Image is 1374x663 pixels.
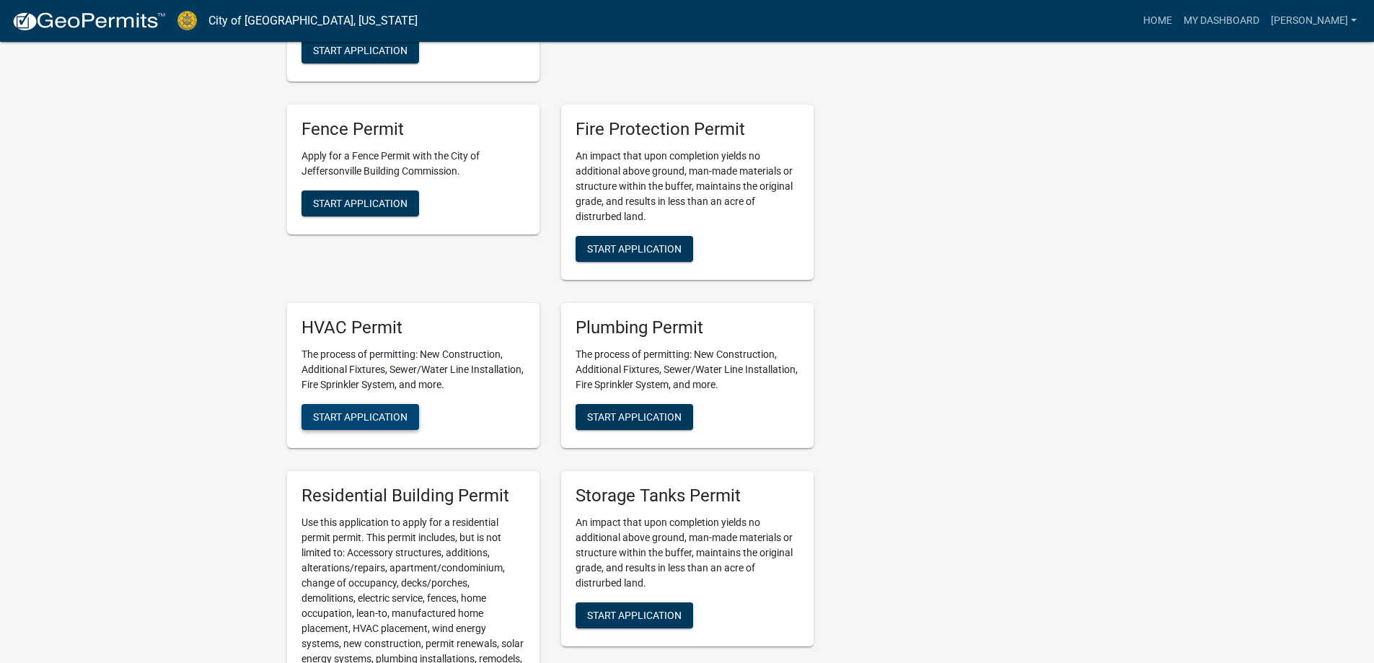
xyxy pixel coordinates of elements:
[576,317,799,338] h5: Plumbing Permit
[301,347,525,392] p: The process of permitting: New Construction, Additional Fixtures, Sewer/Water Line Installation, ...
[313,411,408,423] span: Start Application
[576,149,799,224] p: An impact that upon completion yields no additional above ground, man-made materials or structure...
[301,119,525,140] h5: Fence Permit
[576,602,693,628] button: Start Application
[587,411,682,423] span: Start Application
[301,486,525,506] h5: Residential Building Permit
[576,119,799,140] h5: Fire Protection Permit
[587,243,682,255] span: Start Application
[576,486,799,506] h5: Storage Tanks Permit
[301,190,419,216] button: Start Application
[576,347,799,392] p: The process of permitting: New Construction, Additional Fixtures, Sewer/Water Line Installation, ...
[301,149,525,179] p: Apply for a Fence Permit with the City of Jeffersonville Building Commission.
[1265,7,1362,35] a: [PERSON_NAME]
[1178,7,1265,35] a: My Dashboard
[208,9,418,33] a: City of [GEOGRAPHIC_DATA], [US_STATE]
[576,404,693,430] button: Start Application
[576,515,799,591] p: An impact that upon completion yields no additional above ground, man-made materials or structure...
[177,11,197,30] img: City of Jeffersonville, Indiana
[301,317,525,338] h5: HVAC Permit
[313,45,408,56] span: Start Application
[587,609,682,620] span: Start Application
[313,198,408,209] span: Start Application
[301,404,419,430] button: Start Application
[301,38,419,63] button: Start Application
[1137,7,1178,35] a: Home
[576,236,693,262] button: Start Application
